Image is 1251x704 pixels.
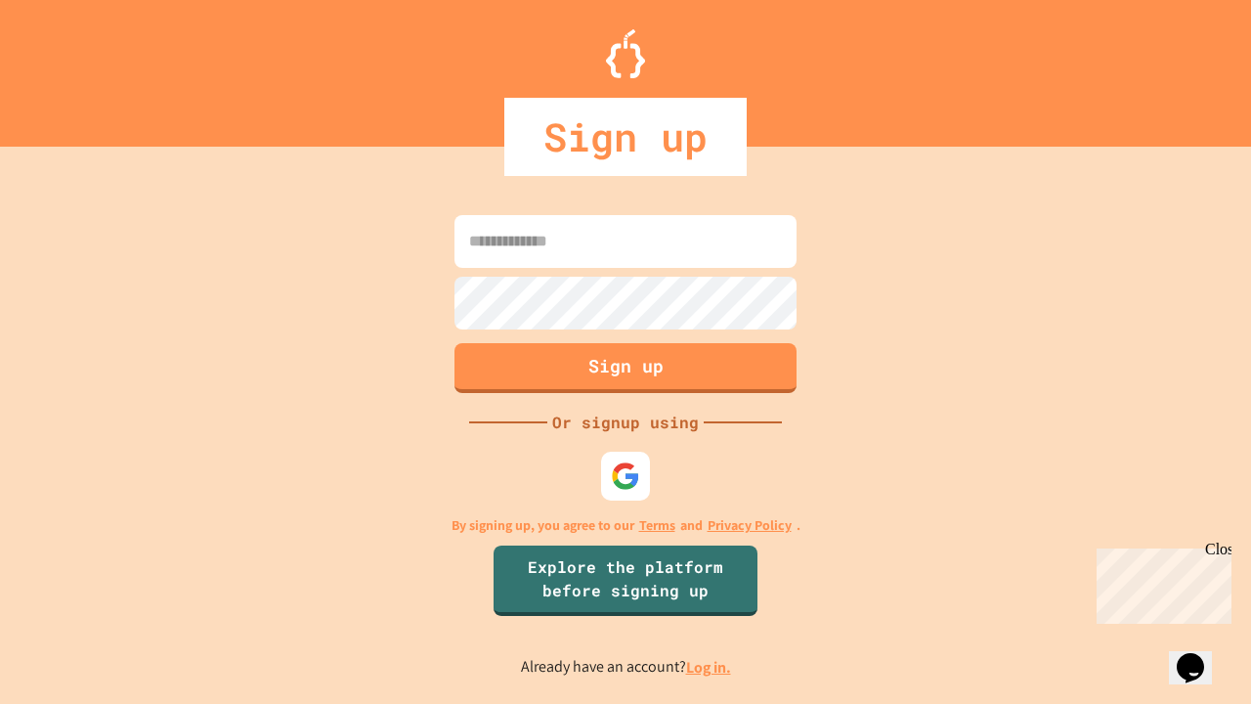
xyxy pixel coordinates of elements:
[521,655,731,680] p: Already have an account?
[8,8,135,124] div: Chat with us now!Close
[708,515,792,536] a: Privacy Policy
[452,515,800,536] p: By signing up, you agree to our and .
[494,546,757,616] a: Explore the platform before signing up
[454,343,797,393] button: Sign up
[611,462,640,491] img: google-icon.svg
[504,98,747,176] div: Sign up
[606,29,645,78] img: Logo.svg
[1169,626,1231,684] iframe: chat widget
[547,411,704,434] div: Or signup using
[639,515,675,536] a: Terms
[686,657,731,678] a: Log in.
[1089,541,1231,624] iframe: chat widget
